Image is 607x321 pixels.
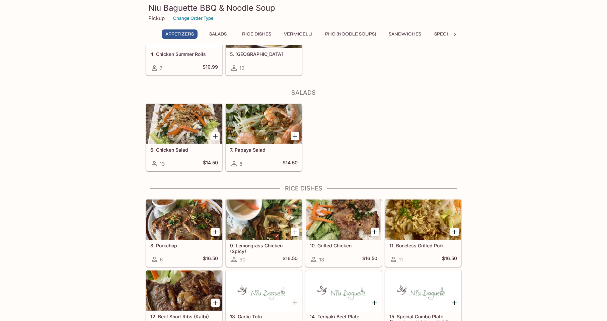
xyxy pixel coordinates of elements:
[150,51,218,57] h5: 4. Chicken Summer Rolls
[239,161,242,167] span: 8
[203,64,218,72] h5: $10.99
[280,29,316,39] button: Vermicelli
[291,132,299,140] button: Add 7. Papaya Salad
[226,103,302,171] a: 7. Papaya Salad8$14.50
[211,228,220,236] button: Add 8. Porkchop
[371,299,379,307] button: Add 14. Teriyaki Beef Plate
[283,255,298,263] h5: $16.50
[239,65,244,71] span: 12
[203,255,218,263] h5: $16.50
[306,270,381,311] div: 14. Teriyaki Beef Plate
[442,255,457,263] h5: $16.50
[203,29,233,39] button: Salads
[385,199,461,240] div: 11. Boneless Grilled Pork
[150,314,218,319] h5: 12. Beef Short Ribs (Kalbi)
[283,160,298,168] h5: $14.50
[146,270,222,311] div: 12. Beef Short Ribs (Kalbi)
[305,199,382,267] a: 10. Grilled Chicken13$16.50
[146,199,222,267] a: 8. Porkchop6$16.50
[291,228,299,236] button: Add 9. Lemongrass Chicken (Spicy)
[362,255,377,263] h5: $16.50
[321,29,380,39] button: Pho (Noodle Soups)
[230,51,298,57] h5: 5. [GEOGRAPHIC_DATA]
[230,243,298,254] h5: 9. Lemongrass Chicken (Spicy)
[146,104,222,144] div: 6. Chicken Salad
[319,256,324,263] span: 13
[399,256,403,263] span: 11
[150,243,218,248] h5: 8. Porkchop
[371,228,379,236] button: Add 10. Grilled Chicken
[310,243,377,248] h5: 10. Grilled Chicken
[203,160,218,168] h5: $14.50
[148,3,459,13] h3: Niu Baguette BBQ & Noodle Soup
[150,147,218,153] h5: 6. Chicken Salad
[146,89,462,96] h4: Salads
[162,29,198,39] button: Appetizers
[310,314,377,319] h5: 14. Teriyaki Beef Plate
[385,270,461,311] div: 15. Special Combo Plate (Porkchop, Chicken, Kalbi)
[450,299,459,307] button: Add 15. Special Combo Plate (Porkchop, Chicken, Kalbi)
[226,199,302,240] div: 9. Lemongrass Chicken (Spicy)
[148,15,165,21] p: Pickup
[146,8,222,48] div: 4. Chicken Summer Rolls
[291,299,299,307] button: Add 13. Garlic Tofu
[160,161,165,167] span: 13
[146,199,222,240] div: 8. Porkchop
[226,270,302,311] div: 13. Garlic Tofu
[238,29,275,39] button: Rice Dishes
[239,256,245,263] span: 30
[160,65,162,71] span: 7
[230,314,298,319] h5: 13. Garlic Tofu
[385,29,425,39] button: Sandwiches
[226,104,302,144] div: 7. Papaya Salad
[211,299,220,307] button: Add 12. Beef Short Ribs (Kalbi)
[450,228,459,236] button: Add 11. Boneless Grilled Pork
[226,199,302,267] a: 9. Lemongrass Chicken (Spicy)30$16.50
[430,29,460,39] button: Specials
[226,8,302,48] div: 5. Gyoza
[170,13,217,23] button: Change Order Type
[146,103,222,171] a: 6. Chicken Salad13$14.50
[389,243,457,248] h5: 11. Boneless Grilled Pork
[146,185,462,192] h4: Rice Dishes
[160,256,163,263] span: 6
[230,147,298,153] h5: 7. Papaya Salad
[385,199,461,267] a: 11. Boneless Grilled Pork11$16.50
[211,132,220,140] button: Add 6. Chicken Salad
[306,199,381,240] div: 10. Grilled Chicken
